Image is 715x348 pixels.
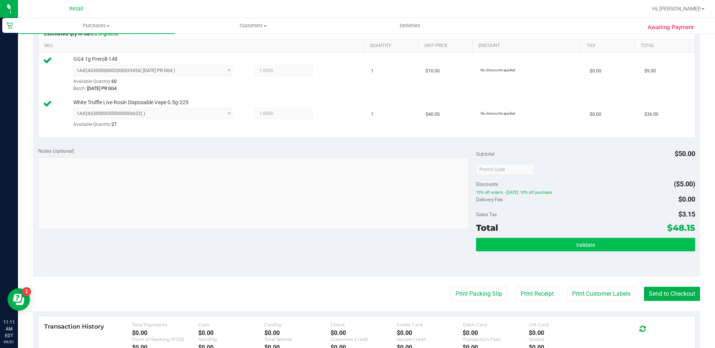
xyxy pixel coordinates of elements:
span: $0.00 [678,195,695,203]
div: Total Spendr [264,336,331,342]
span: Sales Tax [476,211,497,217]
span: 60 [111,79,117,84]
span: 1 [371,68,374,75]
span: 10% off orders - [DATE]: 10% off purchase [476,190,695,195]
span: No discounts applied [481,68,515,72]
span: Customers [175,22,331,29]
span: Total [476,223,498,233]
inline-svg: Retail [6,22,13,29]
div: Customer Credit [331,336,397,342]
span: $48.15 [667,223,695,233]
span: $40.00 [426,111,440,118]
div: Check [331,322,397,327]
div: $0.00 [397,329,463,336]
a: Customers [175,18,331,34]
span: $0.00 [590,68,601,75]
span: Notes (optional) [38,148,74,154]
button: Validate [476,238,695,251]
span: $3.15 [678,210,695,218]
button: Print Packing Slip [451,287,507,301]
button: Print Receipt [516,287,559,301]
div: Transaction Fees [463,336,529,342]
span: Awaiting Payment [648,23,694,32]
div: $0.00 [198,329,264,336]
button: Send to Checkout [644,287,700,301]
div: $0.00 [529,329,595,336]
span: 27 [111,122,117,127]
div: Available Quantity: [73,76,241,91]
span: $10.00 [426,68,440,75]
div: Cash [198,322,264,327]
span: Validate [576,242,595,248]
span: ($5.00) [674,180,695,188]
span: Purchases [18,22,175,29]
a: Tax [587,43,632,49]
span: Discounts [476,177,498,191]
div: $0.00 [132,329,198,336]
span: No discounts applied [481,111,515,115]
span: White Truffle Live Rosin Disposable Vape 0.5g-225 [73,99,188,106]
span: GG4 1g Preroll-148 [73,56,117,63]
a: Unit Price [424,43,469,49]
span: Subtotal [476,151,494,157]
div: Credit Card [397,322,463,327]
span: $36.00 [644,111,659,118]
div: Available Quantity: [73,119,241,134]
a: SKU [44,43,361,49]
span: 1 [371,111,374,118]
span: Retail [69,6,83,12]
div: Debit Card [463,322,529,327]
p: 11:11 AM EDT [3,319,15,339]
div: AeroPay [198,336,264,342]
div: Voided [529,336,595,342]
div: $0.00 [331,329,397,336]
span: Hi, [PERSON_NAME]! [652,6,701,12]
p: 09/21 [3,339,15,345]
span: Delivery Fee [476,196,503,202]
button: Print Customer Labels [567,287,635,301]
div: $0.00 [264,329,331,336]
span: $50.00 [675,150,695,158]
div: CanPay [264,322,331,327]
div: Issued Credit [397,336,463,342]
div: Point of Banking (POB) [132,336,198,342]
span: [DATE] PR GG4 [87,86,117,91]
div: Gift Card [529,322,595,327]
div: $0.00 [463,329,529,336]
input: Promo Code [476,164,534,175]
span: Batch: [73,86,86,91]
span: $9.00 [644,68,656,75]
div: Total Payments [132,322,198,327]
iframe: Resource center unread badge [22,287,31,296]
a: Discount [478,43,578,49]
a: Purchases [18,18,175,34]
span: $0.00 [590,111,601,118]
iframe: Resource center [7,288,30,311]
a: Total [641,43,686,49]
